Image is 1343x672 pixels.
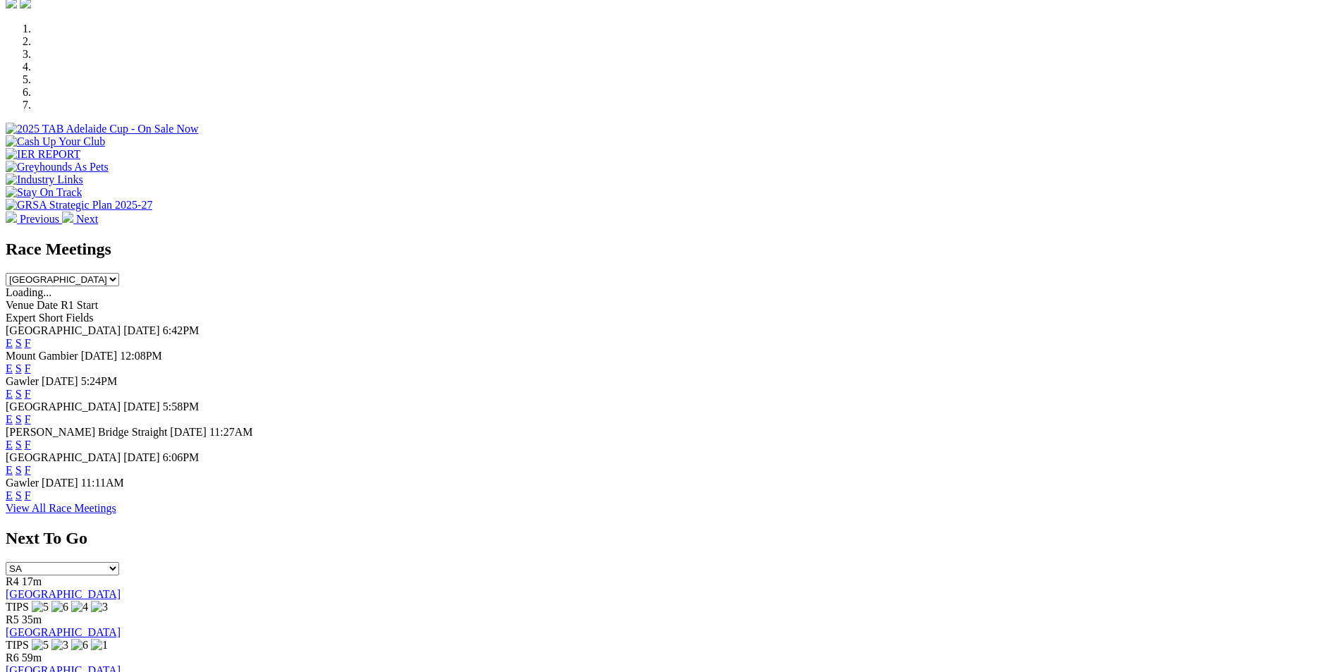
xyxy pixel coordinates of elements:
[6,639,29,651] span: TIPS
[163,401,200,413] span: 5:58PM
[81,375,118,387] span: 5:24PM
[6,401,121,413] span: [GEOGRAPHIC_DATA]
[6,375,39,387] span: Gawler
[6,652,19,664] span: R6
[6,337,13,349] a: E
[6,212,17,223] img: chevron-left-pager-white.svg
[20,213,59,225] span: Previous
[37,299,58,311] span: Date
[6,161,109,173] img: Greyhounds As Pets
[6,173,83,186] img: Industry Links
[25,489,31,501] a: F
[71,639,88,652] img: 6
[6,439,13,451] a: E
[6,388,13,400] a: E
[25,464,31,476] a: F
[32,639,49,652] img: 5
[6,613,19,625] span: R5
[25,337,31,349] a: F
[22,613,42,625] span: 35m
[22,652,42,664] span: 59m
[6,588,121,600] a: [GEOGRAPHIC_DATA]
[6,148,80,161] img: IER REPORT
[16,489,22,501] a: S
[170,426,207,438] span: [DATE]
[123,401,160,413] span: [DATE]
[123,324,160,336] span: [DATE]
[39,312,63,324] span: Short
[22,575,42,587] span: 17m
[6,426,167,438] span: [PERSON_NAME] Bridge Straight
[81,477,124,489] span: 11:11AM
[6,489,13,501] a: E
[163,324,200,336] span: 6:42PM
[6,213,62,225] a: Previous
[25,413,31,425] a: F
[6,502,116,514] a: View All Race Meetings
[6,199,152,212] img: GRSA Strategic Plan 2025-27
[6,477,39,489] span: Gawler
[91,639,108,652] img: 1
[6,123,199,135] img: 2025 TAB Adelaide Cup - On Sale Now
[6,464,13,476] a: E
[163,451,200,463] span: 6:06PM
[91,601,108,613] img: 3
[6,362,13,374] a: E
[120,350,162,362] span: 12:08PM
[6,324,121,336] span: [GEOGRAPHIC_DATA]
[16,337,22,349] a: S
[25,362,31,374] a: F
[123,451,160,463] span: [DATE]
[6,286,51,298] span: Loading...
[61,299,98,311] span: R1 Start
[32,601,49,613] img: 5
[25,439,31,451] a: F
[81,350,118,362] span: [DATE]
[6,413,13,425] a: E
[6,312,36,324] span: Expert
[16,388,22,400] a: S
[16,362,22,374] a: S
[42,375,78,387] span: [DATE]
[76,213,98,225] span: Next
[6,575,19,587] span: R4
[62,213,98,225] a: Next
[209,426,253,438] span: 11:27AM
[6,451,121,463] span: [GEOGRAPHIC_DATA]
[6,529,1337,548] h2: Next To Go
[6,240,1337,259] h2: Race Meetings
[6,299,34,311] span: Venue
[16,464,22,476] a: S
[51,601,68,613] img: 6
[42,477,78,489] span: [DATE]
[6,350,78,362] span: Mount Gambier
[71,601,88,613] img: 4
[6,626,121,638] a: [GEOGRAPHIC_DATA]
[6,135,105,148] img: Cash Up Your Club
[6,186,82,199] img: Stay On Track
[25,388,31,400] a: F
[16,413,22,425] a: S
[16,439,22,451] a: S
[62,212,73,223] img: chevron-right-pager-white.svg
[66,312,93,324] span: Fields
[51,639,68,652] img: 3
[6,601,29,613] span: TIPS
